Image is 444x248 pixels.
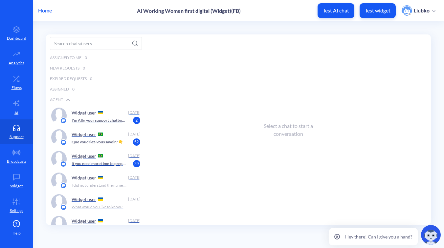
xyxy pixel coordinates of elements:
[318,3,354,18] button: Test AI chat
[133,117,140,124] span: 2
[402,5,412,16] img: user photo
[46,63,146,73] div: New Requests
[365,7,390,14] p: Test widget
[7,35,26,41] p: Dashboard
[345,233,412,240] p: Hey there! Can I give you a hand?
[133,160,140,167] span: 29
[60,182,67,189] img: platform icon
[414,7,430,14] p: Liubko
[72,132,96,137] p: Widget user
[46,105,146,127] a: platform iconWidget user [DATE]I'm Ally, your support chatbot for abortion with pills. Which lang...
[46,170,146,192] a: platform iconWidget user [DATE]I did not understand the name of the country. Please enter a valid...
[127,131,141,137] div: [DATE]
[127,153,141,159] div: [DATE]
[46,148,146,170] a: platform iconWidget user [DATE]If you need more time to prepare, it’s not a problem, and if you h...
[72,139,123,145] p: Que voudriez-vous savoir? 👇
[72,175,96,180] p: Widget user
[98,133,102,136] img: BR
[60,117,67,124] img: platform icon
[72,117,126,123] p: I'm Ally, your support chatbot for abortion with pills. Which language do you prefer? Soy Ally, t...
[90,76,92,82] span: 0
[72,218,96,224] p: Widget user
[9,60,24,66] p: Analytics
[137,8,241,14] p: AI Working Women first digital (Widget)(FB)
[10,208,23,214] p: Settings
[14,110,18,116] p: AI
[421,225,441,245] img: copilot-icon.svg
[46,192,146,213] a: platform iconWidget user [DATE]What would you like to know? 👇
[12,230,21,236] span: Help
[46,127,146,148] a: platform iconWidget user [DATE]Que voudriez-vous savoir? 👇
[60,204,67,211] img: platform icon
[72,182,126,188] p: I did not understand the name of the country. Please enter a valid country name e.g. [GEOGRAPHIC_...
[98,219,103,222] img: UA
[72,110,96,115] p: Widget user
[72,196,96,202] p: Widget user
[127,196,141,202] div: [DATE]
[10,183,23,189] p: Widget
[255,122,322,138] div: Select a chat to start a conversation
[38,7,52,14] p: Home
[72,153,96,159] p: Widget user
[50,37,142,50] input: Search chats/users
[398,5,439,16] button: user photoLiubko
[46,94,146,105] div: Agent
[72,86,75,92] span: 0
[83,65,85,71] span: 0
[10,134,24,140] p: Support
[360,3,396,18] button: Test widget
[11,85,22,91] p: Flows
[127,110,141,115] div: [DATE]
[46,52,146,63] div: Assigned to me
[127,218,141,224] div: [DATE]
[98,176,103,179] img: UA
[98,111,103,114] img: UA
[46,84,146,94] div: Assigned
[98,197,103,201] img: UA
[85,55,87,61] span: 0
[46,73,146,84] div: Expired Requests
[72,204,126,210] p: What would you like to know? 👇
[46,213,146,235] a: platform iconWidget user [DATE]
[133,138,140,146] span: 52
[7,158,26,164] p: Broadcasts
[72,161,126,167] p: If you need more time to prepare, it’s not a problem, and if you have questions, you can just ask...
[60,139,67,146] img: platform icon
[60,161,67,167] img: platform icon
[127,175,141,180] div: [DATE]
[98,154,102,157] img: BR
[323,7,349,14] p: Test AI chat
